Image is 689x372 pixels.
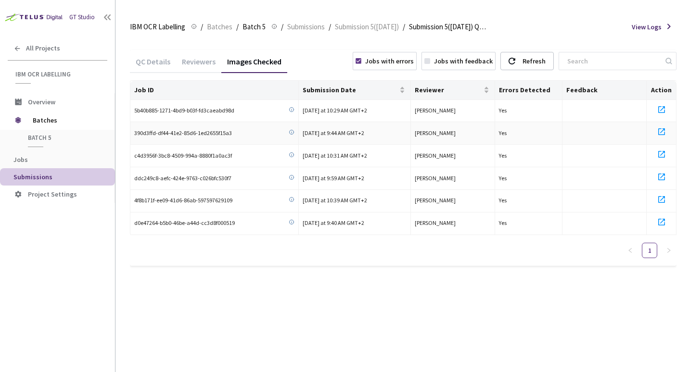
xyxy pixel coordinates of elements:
span: Yes [499,174,507,182]
button: left [623,243,638,258]
span: Reviewer [415,86,482,94]
th: Reviewer [411,81,495,100]
th: Job ID [130,81,299,100]
span: Yes [499,219,507,226]
span: Yes [499,107,507,114]
span: left [627,248,633,253]
span: [DATE] at 10:39 AM GMT+2 [303,197,367,204]
span: [PERSON_NAME] [415,152,456,159]
li: Previous Page [623,243,638,258]
div: Reviewers [176,57,221,73]
a: Submissions [285,21,327,32]
div: Jobs with feedback [434,56,493,66]
span: Yes [499,129,507,136]
span: IBM OCR Labelling [15,70,102,78]
input: Search [561,52,664,70]
span: View Logs [632,22,662,32]
span: [PERSON_NAME] [415,197,456,204]
span: 390d3ffd-df44-41e2-85d6-1ed2655f15a3 [134,129,232,138]
span: Submission 5([DATE]) QC - [DATE] [409,21,487,33]
span: Project Settings [28,190,77,198]
span: Submissions [13,173,52,181]
div: Refresh [523,52,546,70]
span: Yes [499,197,507,204]
span: Overview [28,98,55,106]
span: Submissions [287,21,325,33]
span: 4f8b171f-ee09-41d6-86ab-597597629109 [134,196,232,205]
th: Feedback [562,81,647,100]
li: / [281,21,283,33]
a: Batches [205,21,234,32]
span: Yes [499,152,507,159]
span: Batches [33,111,99,130]
span: Jobs [13,155,28,164]
li: / [236,21,239,33]
li: / [403,21,405,33]
span: [PERSON_NAME] [415,219,456,226]
span: [DATE] at 9:59 AM GMT+2 [303,174,364,182]
th: Errors Detected [495,81,562,100]
span: Batch 5 [28,134,99,142]
span: [DATE] at 9:44 AM GMT+2 [303,129,364,136]
span: [DATE] at 9:40 AM GMT+2 [303,219,364,226]
div: Jobs with errors [365,56,414,66]
th: Submission Date [299,81,411,100]
button: right [661,243,676,258]
span: d0e47264-b5b0-46be-a44d-cc3d8f000519 [134,219,235,228]
span: Submission Date [303,86,397,94]
span: [PERSON_NAME] [415,129,456,136]
span: IBM OCR Labelling [130,21,185,33]
span: 5b40b885-1271-4bd9-b03f-fd3caeabd98d [134,106,234,115]
li: / [329,21,331,33]
span: Batch 5 [242,21,266,33]
li: Next Page [661,243,676,258]
th: Action [647,81,676,100]
span: All Projects [26,44,60,52]
li: / [201,21,203,33]
span: c4d3956f-3bc8-4509-994a-8880f1a0ac3f [134,151,232,161]
span: Batches [207,21,232,33]
a: Submission 5([DATE]) [333,21,401,32]
div: GT Studio [69,13,95,22]
span: [DATE] at 10:31 AM GMT+2 [303,152,367,159]
span: [DATE] at 10:29 AM GMT+2 [303,107,367,114]
div: Images Checked [221,57,287,73]
span: Submission 5([DATE]) [335,21,399,33]
span: [PERSON_NAME] [415,107,456,114]
div: QC Details [130,57,176,73]
span: ddc249c8-aefc-424e-9763-c026bfc530f7 [134,174,231,183]
a: 1 [642,243,657,258]
span: [PERSON_NAME] [415,174,456,182]
span: right [666,248,672,253]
